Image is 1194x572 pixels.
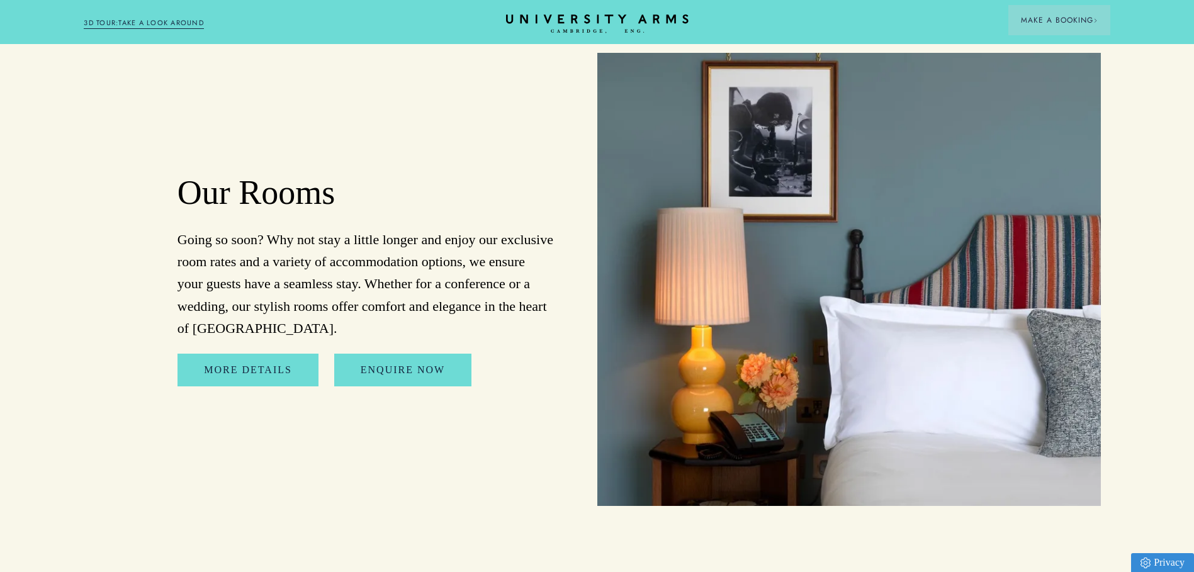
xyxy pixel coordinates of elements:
[334,354,471,386] a: Enquire Now
[506,14,689,34] a: Home
[84,18,204,29] a: 3D TOUR:TAKE A LOOK AROUND
[1021,14,1098,26] span: Make a Booking
[177,172,554,214] h2: Our Rooms
[177,354,318,386] a: More Details
[597,53,1101,506] img: image-025e4d0aa3af68f341903abb845cc9ab137b6487-8272x6200-jpg
[1008,5,1110,35] button: Make a BookingArrow icon
[1131,553,1194,572] a: Privacy
[1093,18,1098,23] img: Arrow icon
[177,228,554,339] p: Going so soon? Why not stay a little longer and enjoy our exclusive room rates and a variety of a...
[1140,558,1151,568] img: Privacy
